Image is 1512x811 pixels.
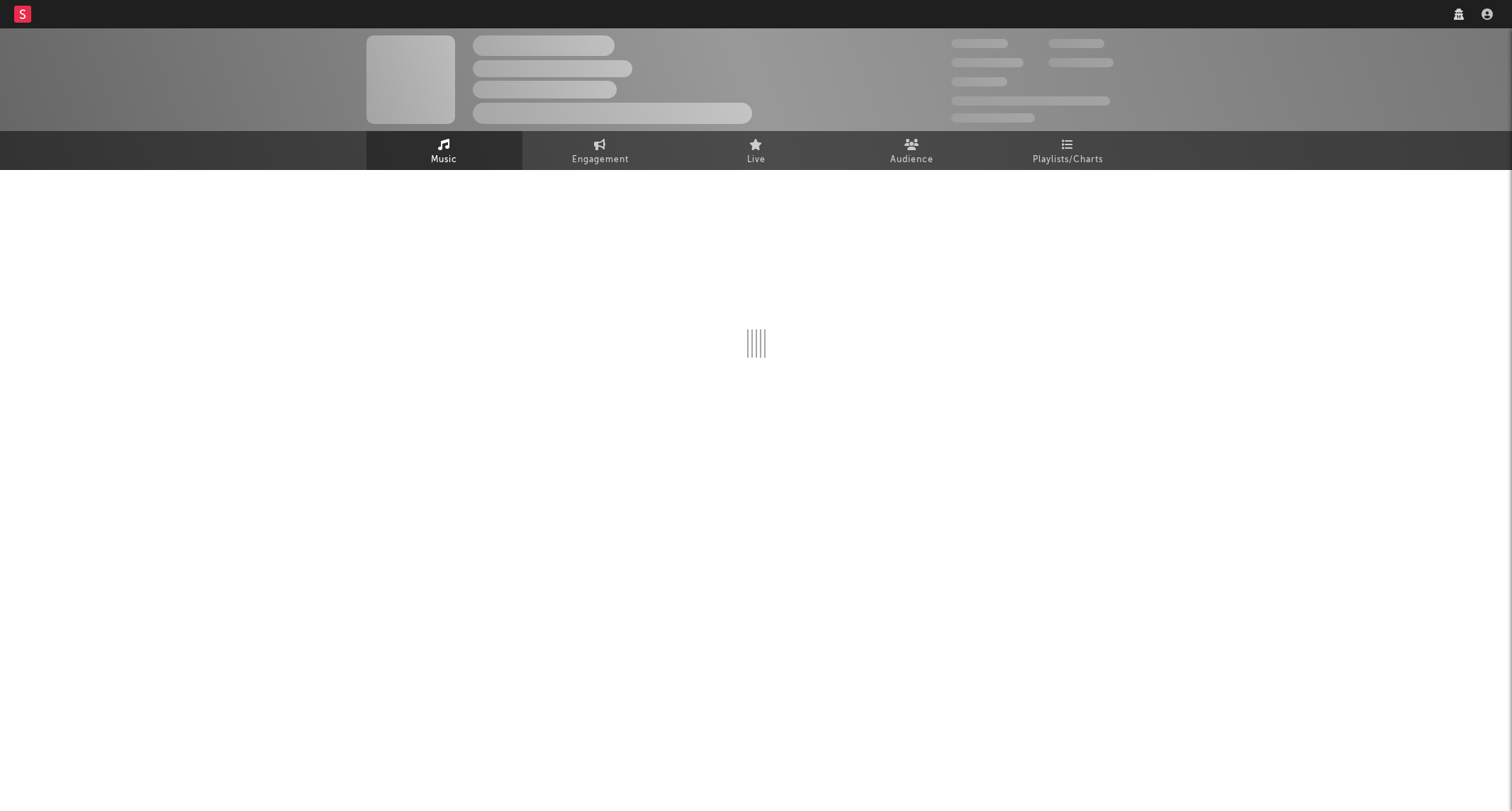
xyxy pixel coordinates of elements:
[431,152,457,169] span: Music
[1033,152,1103,169] span: Playlists/Charts
[890,152,934,169] span: Audience
[990,131,1146,170] a: Playlists/Charts
[951,113,1035,123] span: Jump Score: 85.0
[951,77,1007,86] span: 100,000
[366,131,522,170] a: Music
[1048,39,1104,48] span: 100,000
[572,152,629,169] span: Engagement
[834,131,990,170] a: Audience
[747,152,766,169] span: Live
[678,131,834,170] a: Live
[522,131,678,170] a: Engagement
[951,96,1110,106] span: 50,000,000 Monthly Listeners
[1048,58,1114,67] span: 1,000,000
[951,39,1008,48] span: 300,000
[951,58,1024,67] span: 50,000,000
